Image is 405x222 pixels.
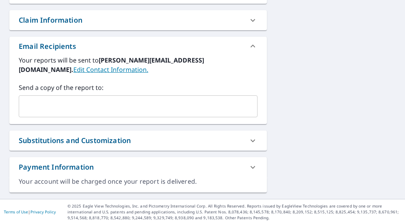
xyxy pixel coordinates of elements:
div: Payment Information [9,157,267,177]
div: Payment Information [19,162,94,172]
p: © 2025 Eagle View Technologies, Inc. and Pictometry International Corp. All Rights Reserved. Repo... [67,203,401,221]
div: Email Recipients [19,41,76,52]
p: | [4,209,56,214]
label: Send a copy of the report to: [19,83,258,92]
div: Email Recipients [9,37,267,55]
div: Substitutions and Customization [19,135,131,146]
div: Your account will be charged once your report is delivered. [19,177,258,186]
a: Terms of Use [4,209,28,215]
div: Claim Information [9,10,267,30]
label: Your reports will be sent to [19,55,258,74]
a: Privacy Policy [30,209,56,215]
div: Claim Information [19,15,82,25]
div: Substitutions and Customization [9,131,267,150]
a: EditContactInfo [73,65,148,74]
b: [PERSON_NAME][EMAIL_ADDRESS][DOMAIN_NAME]. [19,56,204,74]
